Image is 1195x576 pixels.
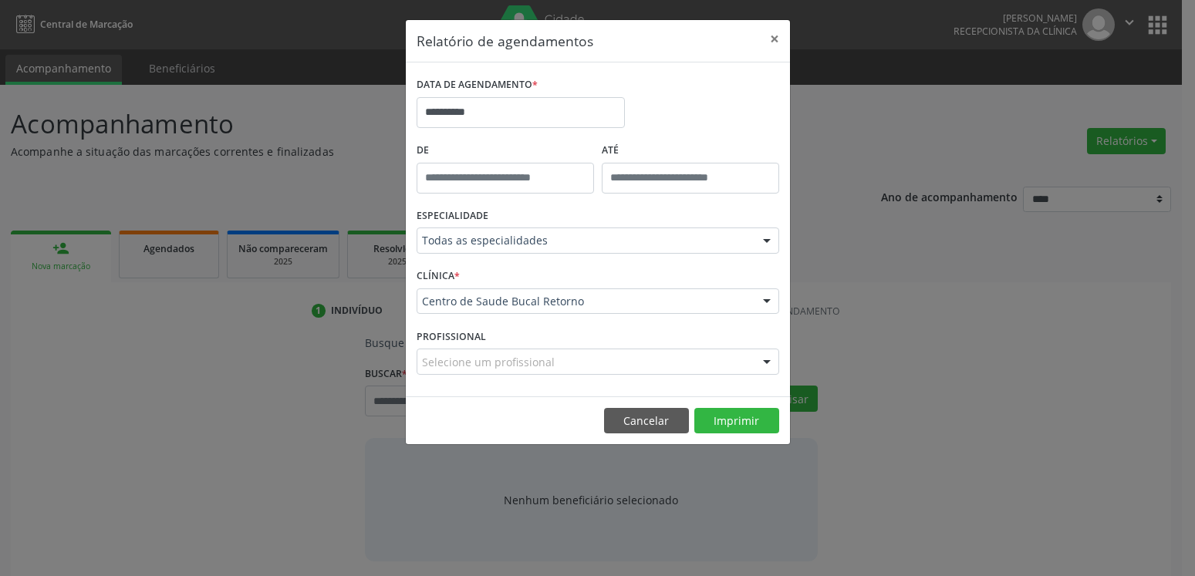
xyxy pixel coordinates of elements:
span: Todas as especialidades [422,233,748,248]
label: PROFISSIONAL [417,325,486,349]
label: ESPECIALIDADE [417,204,488,228]
button: Imprimir [694,408,779,434]
label: DATA DE AGENDAMENTO [417,73,538,97]
span: Centro de Saude Bucal Retorno [422,294,748,309]
button: Close [759,20,790,58]
h5: Relatório de agendamentos [417,31,593,51]
label: De [417,139,594,163]
label: ATÉ [602,139,779,163]
span: Selecione um profissional [422,354,555,370]
label: CLÍNICA [417,264,460,288]
button: Cancelar [604,408,689,434]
